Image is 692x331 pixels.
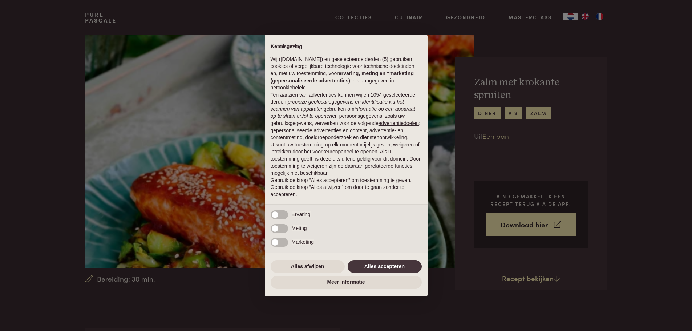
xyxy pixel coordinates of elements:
button: advertentiedoelen [379,120,419,127]
button: derden [271,98,287,106]
button: Alles afwijzen [271,260,345,273]
p: Wij ([DOMAIN_NAME]) en geselecteerde derden (5) gebruiken cookies of vergelijkbare technologie vo... [271,56,422,92]
button: Alles accepteren [348,260,422,273]
p: Gebruik de knop “Alles accepteren” om toestemming te geven. Gebruik de knop “Alles afwijzen” om d... [271,177,422,198]
p: U kunt uw toestemming op elk moment vrijelijk geven, weigeren of intrekken door het voorkeurenpan... [271,141,422,177]
em: precieze geolocatiegegevens en identificatie via het scannen van apparaten [271,99,404,112]
em: informatie op een apparaat op te slaan en/of te openen [271,106,416,119]
span: Meting [292,225,307,231]
button: Meer informatie [271,276,422,289]
p: Ten aanzien van advertenties kunnen wij en 1054 geselecteerde gebruiken om en persoonsgegevens, z... [271,92,422,141]
strong: ervaring, meting en “marketing (gepersonaliseerde advertenties)” [271,70,414,84]
span: Marketing [292,239,314,245]
h2: Kennisgeving [271,44,422,50]
span: Ervaring [292,211,311,217]
a: cookiebeleid [278,85,306,90]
